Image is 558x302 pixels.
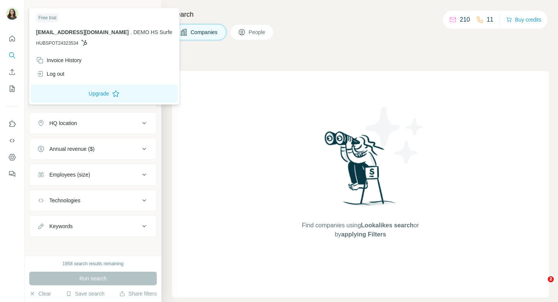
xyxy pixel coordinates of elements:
span: HUBSPOT24323534 [36,40,78,47]
button: Dashboard [6,150,18,164]
button: Feedback [6,167,18,181]
img: Surfe Illustration - Stars [361,101,429,169]
div: New search [29,7,53,14]
div: 1958 search results remaining [63,260,124,267]
div: Free trial [36,13,58,22]
button: Clear [29,290,51,297]
p: 210 [460,15,470,24]
img: Avatar [6,8,18,20]
h4: Search [172,9,549,20]
span: DEMO HS Surfe [133,29,172,35]
span: 2 [548,276,554,282]
span: People [249,28,266,36]
button: Keywords [30,217,156,235]
button: Employees (size) [30,166,156,184]
button: Use Surfe on LinkedIn [6,117,18,131]
div: Technologies [49,197,80,204]
button: My lists [6,82,18,95]
span: applying Filters [341,231,386,238]
div: Annual revenue ($) [49,145,95,153]
button: Use Surfe API [6,134,18,147]
span: Lookalikes search [361,222,414,228]
button: Buy credits [506,14,541,25]
button: HQ location [30,114,156,132]
span: Companies [191,28,218,36]
button: Save search [66,290,104,297]
div: Log out [36,70,65,78]
span: . [130,29,132,35]
button: Upgrade [31,84,178,103]
div: Employees (size) [49,171,90,178]
div: Keywords [49,222,73,230]
button: Annual revenue ($) [30,140,156,158]
span: [EMAIL_ADDRESS][DOMAIN_NAME] [36,29,129,35]
span: Find companies using or by [299,221,421,239]
p: 11 [487,15,493,24]
img: Surfe Illustration - Woman searching with binoculars [321,129,400,214]
button: Hide [132,5,161,16]
button: Technologies [30,191,156,210]
button: Share filters [119,290,157,297]
button: Quick start [6,32,18,45]
iframe: Intercom live chat [532,276,550,294]
button: Enrich CSV [6,65,18,79]
div: Invoice History [36,56,82,64]
button: Search [6,49,18,62]
div: HQ location [49,119,77,127]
